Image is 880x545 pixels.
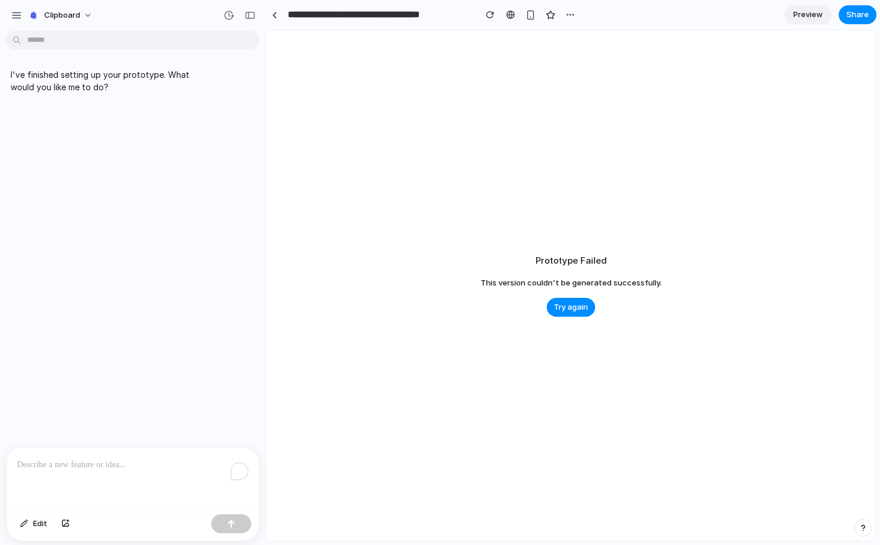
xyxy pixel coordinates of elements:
button: Edit [14,514,53,533]
a: Preview [784,5,832,24]
div: To enrich screen reader interactions, please activate Accessibility in Grammarly extension settings [6,447,259,510]
button: clipboard [23,6,98,25]
span: This version couldn't be generated successfully. [481,277,662,289]
button: Try again [547,298,595,317]
span: Share [846,9,869,21]
button: Share [839,5,876,24]
span: Try again [554,301,588,313]
h2: Prototype Failed [536,254,607,268]
p: I've finished setting up your prototype. What would you like me to do? [11,68,208,93]
span: clipboard [44,9,80,21]
span: Edit [33,518,47,530]
span: Preview [793,9,823,21]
